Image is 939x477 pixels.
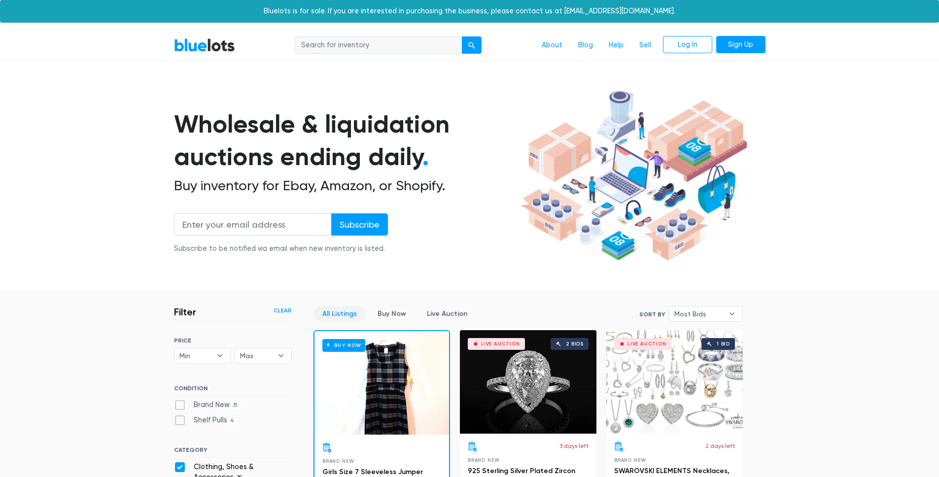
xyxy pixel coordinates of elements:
[271,348,291,363] b: ▾
[517,86,751,266] img: hero-ee84e7d0318cb26816c560f6b4441b76977f77a177738b4e94f68c95b2b83dbb.png
[314,306,365,321] a: All Listings
[422,142,429,171] span: .
[274,306,292,315] a: Clear
[174,243,388,254] div: Subscribe to be notified via email when new inventory is listed.
[481,341,520,346] div: Live Auction
[322,339,365,351] h6: Buy Now
[606,330,743,434] a: Live Auction 1 bid
[240,348,273,363] span: Max
[722,307,742,321] b: ▾
[174,213,332,236] input: Enter your email address
[631,36,659,55] a: Sell
[174,108,517,173] h1: Wholesale & liquidation auctions ending daily
[601,36,631,55] a: Help
[179,348,212,363] span: Min
[331,213,388,236] input: Subscribe
[369,306,415,321] a: Buy Now
[174,415,238,426] label: Shelf Pulls
[314,331,449,435] a: Buy Now
[663,36,712,54] a: Log In
[627,341,666,346] div: Live Auction
[227,417,238,425] span: 4
[639,310,665,319] label: Sort By
[174,385,292,396] h6: CONDITION
[418,306,476,321] a: Live Auction
[460,330,596,434] a: Live Auction 2 bids
[716,36,765,54] a: Sign Up
[705,442,735,450] p: 2 days left
[209,348,230,363] b: ▾
[559,442,589,450] p: 3 days left
[174,400,241,410] label: Brand New
[174,306,196,318] h3: Filter
[174,38,235,52] a: BlueLots
[674,307,724,321] span: Most Bids
[174,337,292,344] h6: PRICE
[468,457,500,463] span: Brand New
[174,446,292,457] h6: CATEGORY
[174,177,517,194] h2: Buy inventory for Ebay, Amazon, or Shopify.
[614,457,646,463] span: Brand New
[717,341,730,346] div: 1 bid
[295,36,462,54] input: Search for inventory
[570,36,601,55] a: Blog
[322,458,354,464] span: Brand New
[230,402,241,409] span: 31
[534,36,570,55] a: About
[566,341,584,346] div: 2 bids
